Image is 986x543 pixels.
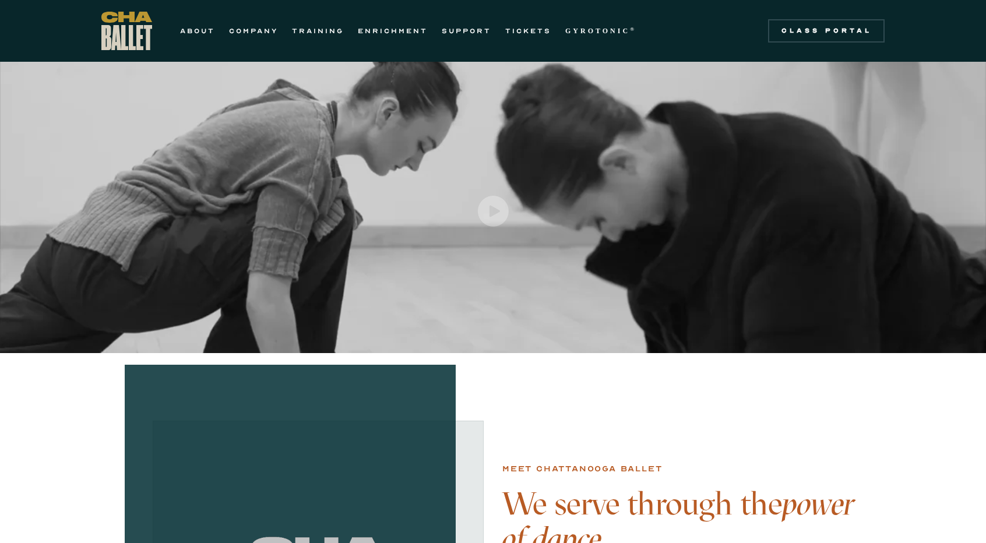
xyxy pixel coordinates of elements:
[229,24,278,38] a: COMPANY
[768,19,885,43] a: Class Portal
[630,26,636,32] sup: ®
[505,24,551,38] a: TICKETS
[180,24,215,38] a: ABOUT
[565,24,636,38] a: GYROTONIC®
[565,27,630,35] strong: GYROTONIC
[358,24,428,38] a: ENRICHMENT
[502,462,662,476] div: Meet chattanooga ballet
[101,12,152,50] a: home
[775,26,878,36] div: Class Portal
[442,24,491,38] a: SUPPORT
[292,24,344,38] a: TRAINING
